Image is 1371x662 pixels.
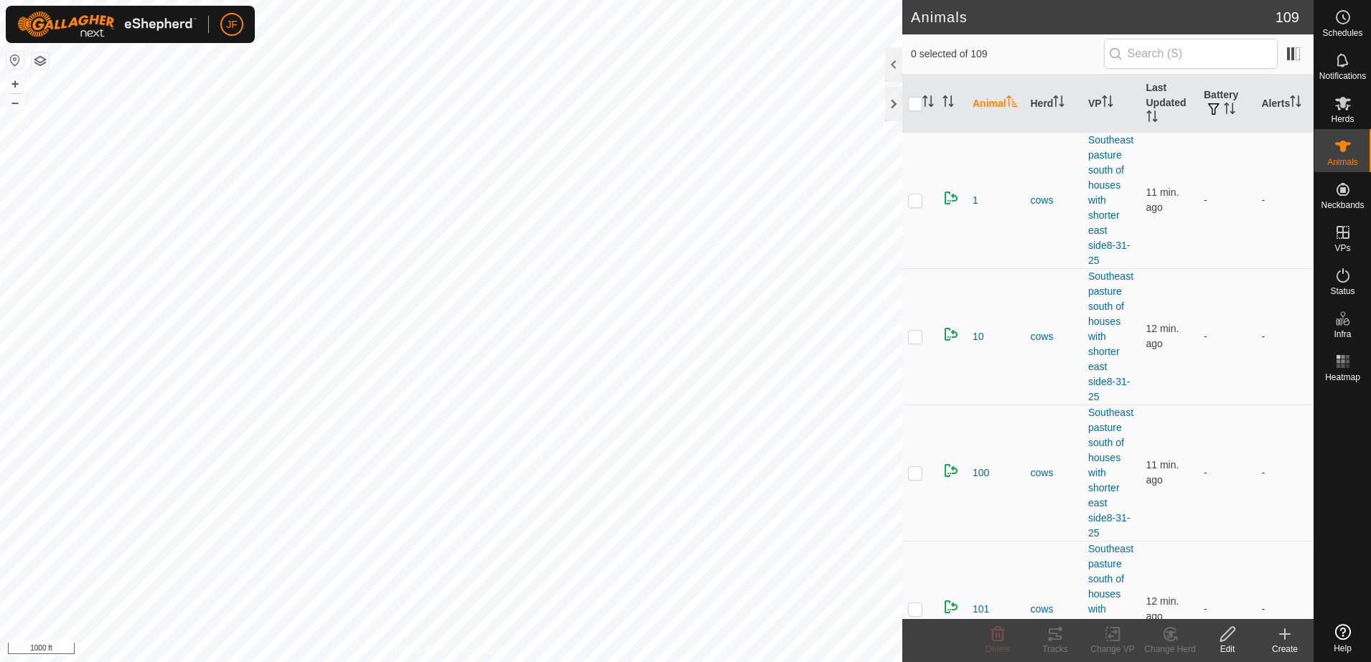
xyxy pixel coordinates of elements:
[973,465,989,481] span: 100
[6,75,24,93] button: +
[1031,193,1077,208] div: cows
[942,326,960,343] img: returning on
[1102,98,1113,109] p-sorticon: Activate to sort
[1026,643,1084,656] div: Tracks
[1331,115,1354,123] span: Herds
[967,75,1025,133] th: Animal
[17,11,197,37] img: Gallagher Logo
[1198,132,1256,268] td: -
[973,329,984,344] span: 10
[1327,158,1358,166] span: Animals
[942,598,960,615] img: returning on
[1084,643,1141,656] div: Change VP
[1088,270,1133,402] a: Southeast pasture south of houses with shorter east side8-31-25
[1198,75,1256,133] th: Battery
[986,644,1011,654] span: Delete
[1146,323,1179,349] span: Sep 3, 2025, 2:51 PM
[1088,134,1133,266] a: Southeast pasture south of houses with shorter east side8-31-25
[1146,459,1179,486] span: Sep 3, 2025, 2:52 PM
[922,98,934,109] p-sorticon: Activate to sort
[1314,618,1371,658] a: Help
[1025,75,1083,133] th: Herd
[1256,268,1314,405] td: -
[911,47,1104,62] span: 0 selected of 109
[6,52,24,69] button: Reset Map
[942,462,960,479] img: returning on
[465,643,507,656] a: Contact Us
[1290,98,1301,109] p-sorticon: Activate to sort
[1334,330,1351,339] span: Infra
[6,94,24,111] button: –
[1322,29,1362,37] span: Schedules
[1325,373,1360,382] span: Heatmap
[1082,75,1141,133] th: VP
[1330,287,1354,295] span: Status
[1319,72,1366,80] span: Notifications
[1031,329,1077,344] div: cows
[1321,201,1364,209] span: Neckbands
[1053,98,1064,109] p-sorticon: Activate to sort
[1256,132,1314,268] td: -
[226,17,238,32] span: JF
[1141,75,1199,133] th: Last Updated
[1334,244,1350,252] span: VPs
[942,189,960,207] img: returning on
[1031,465,1077,481] div: cows
[1256,75,1314,133] th: Alerts
[1104,39,1278,69] input: Search (S)
[394,643,448,656] a: Privacy Policy
[1334,644,1352,653] span: Help
[1146,595,1179,622] span: Sep 3, 2025, 2:51 PM
[1141,643,1199,656] div: Change Herd
[1006,98,1018,109] p-sorticon: Activate to sort
[1198,405,1256,541] td: -
[1256,405,1314,541] td: -
[1199,643,1256,656] div: Edit
[911,9,1276,26] h2: Animals
[32,52,49,70] button: Map Layers
[1276,6,1299,28] span: 109
[1256,643,1314,656] div: Create
[1146,186,1179,213] span: Sep 3, 2025, 2:52 PM
[1198,268,1256,405] td: -
[1224,105,1235,116] p-sorticon: Activate to sort
[1031,602,1077,617] div: cows
[973,193,978,208] span: 1
[1146,113,1158,124] p-sorticon: Activate to sort
[942,98,954,109] p-sorticon: Activate to sort
[973,602,989,617] span: 101
[1088,407,1133,539] a: Southeast pasture south of houses with shorter east side8-31-25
